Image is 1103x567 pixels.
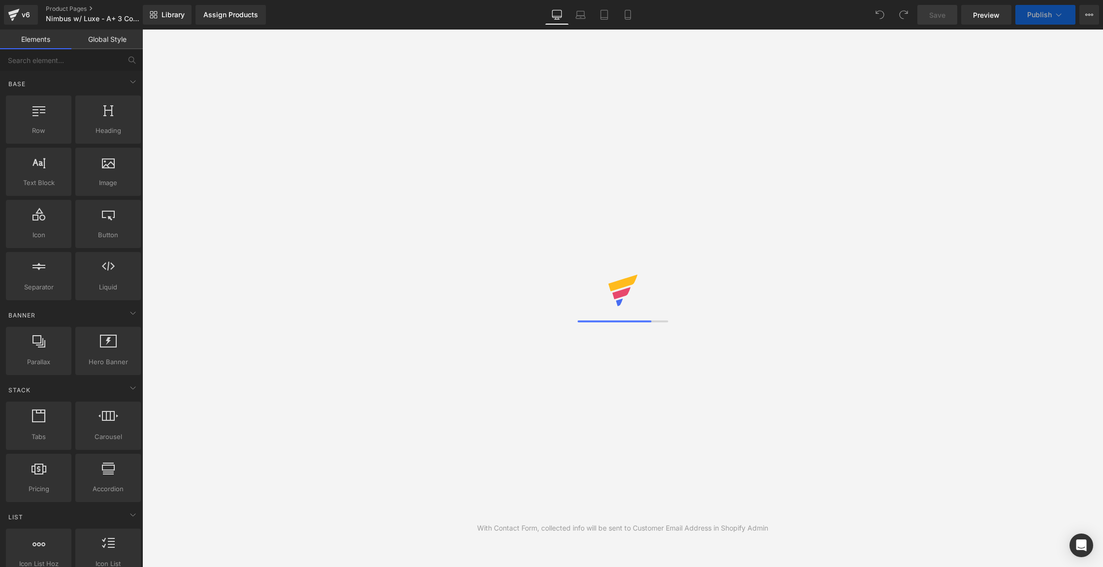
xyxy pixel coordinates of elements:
[7,311,36,320] span: Banner
[1070,534,1093,557] div: Open Intercom Messenger
[7,385,32,395] span: Stack
[973,10,1000,20] span: Preview
[20,8,32,21] div: v6
[929,10,945,20] span: Save
[46,5,159,13] a: Product Pages
[78,484,138,494] span: Accordion
[9,178,68,188] span: Text Block
[870,5,890,25] button: Undo
[7,512,24,522] span: List
[9,357,68,367] span: Parallax
[78,126,138,136] span: Heading
[46,15,140,23] span: Nimbus w/ Luxe - A+ 3 Columns Format
[9,484,68,494] span: Pricing
[78,357,138,367] span: Hero Banner
[616,5,640,25] a: Mobile
[592,5,616,25] a: Tablet
[9,126,68,136] span: Row
[1015,5,1075,25] button: Publish
[9,230,68,240] span: Icon
[78,432,138,442] span: Carousel
[7,79,27,89] span: Base
[569,5,592,25] a: Laptop
[1079,5,1099,25] button: More
[162,10,185,19] span: Library
[9,432,68,442] span: Tabs
[203,11,258,19] div: Assign Products
[78,282,138,292] span: Liquid
[78,230,138,240] span: Button
[4,5,38,25] a: v6
[143,5,192,25] a: New Library
[894,5,913,25] button: Redo
[71,30,143,49] a: Global Style
[477,523,768,534] div: With Contact Form, collected info will be sent to Customer Email Address in Shopify Admin
[545,5,569,25] a: Desktop
[961,5,1011,25] a: Preview
[78,178,138,188] span: Image
[1027,11,1052,19] span: Publish
[9,282,68,292] span: Separator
